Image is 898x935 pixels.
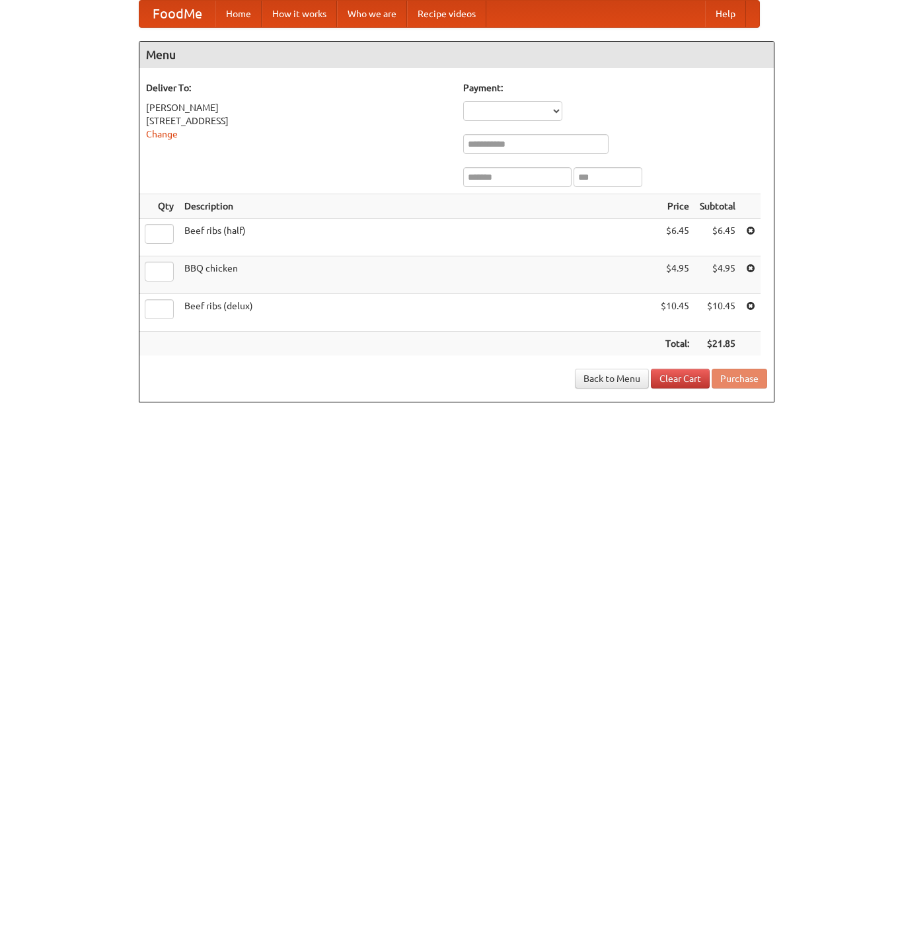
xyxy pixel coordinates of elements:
[575,369,649,389] a: Back to Menu
[651,369,710,389] a: Clear Cart
[139,194,179,219] th: Qty
[262,1,337,27] a: How it works
[146,101,450,114] div: [PERSON_NAME]
[146,81,450,94] h5: Deliver To:
[655,256,694,294] td: $4.95
[655,332,694,356] th: Total:
[694,256,741,294] td: $4.95
[215,1,262,27] a: Home
[705,1,746,27] a: Help
[407,1,486,27] a: Recipe videos
[179,219,655,256] td: Beef ribs (half)
[139,42,774,68] h4: Menu
[694,332,741,356] th: $21.85
[179,194,655,219] th: Description
[694,219,741,256] td: $6.45
[463,81,767,94] h5: Payment:
[694,194,741,219] th: Subtotal
[655,219,694,256] td: $6.45
[337,1,407,27] a: Who we are
[146,114,450,128] div: [STREET_ADDRESS]
[179,294,655,332] td: Beef ribs (delux)
[179,256,655,294] td: BBQ chicken
[694,294,741,332] td: $10.45
[146,129,178,139] a: Change
[655,194,694,219] th: Price
[712,369,767,389] button: Purchase
[139,1,215,27] a: FoodMe
[655,294,694,332] td: $10.45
